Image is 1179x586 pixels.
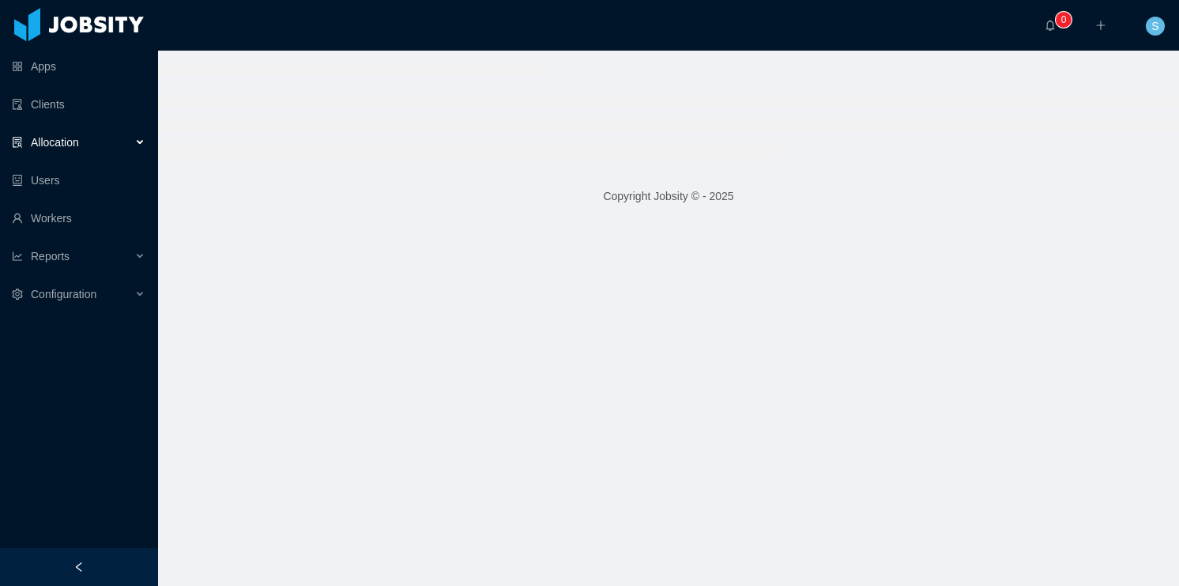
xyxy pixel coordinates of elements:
[12,202,145,234] a: icon: userWorkers
[12,289,23,300] i: icon: setting
[31,250,70,263] span: Reports
[158,169,1179,224] footer: Copyright Jobsity © - 2025
[1056,12,1072,28] sup: 0
[12,51,145,82] a: icon: appstoreApps
[12,89,145,120] a: icon: auditClients
[31,288,96,301] span: Configuration
[1151,17,1158,36] span: S
[1095,20,1106,31] i: icon: plus
[12,137,23,148] i: icon: solution
[12,164,145,196] a: icon: robotUsers
[12,251,23,262] i: icon: line-chart
[31,136,79,149] span: Allocation
[1045,20,1056,31] i: icon: bell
